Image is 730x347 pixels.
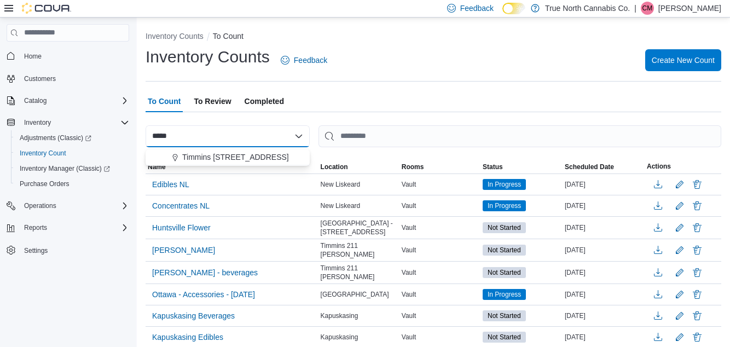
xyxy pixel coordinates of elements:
[658,2,721,15] p: [PERSON_NAME]
[502,3,525,14] input: Dark Mode
[652,55,715,66] span: Create New Count
[563,244,645,257] div: [DATE]
[148,308,239,324] button: Kapuskasing Beverages
[402,163,424,171] span: Rooms
[488,268,521,277] span: Not Started
[146,160,318,173] button: Name
[2,71,134,86] button: Customers
[488,245,521,255] span: Not Started
[488,223,521,233] span: Not Started
[20,94,51,107] button: Catalog
[20,116,129,129] span: Inventory
[321,264,397,281] span: Timmins 211 [PERSON_NAME]
[460,3,494,14] span: Feedback
[2,48,134,64] button: Home
[152,179,189,190] span: Edibles NL
[321,180,361,189] span: New Liskeard
[152,245,215,256] span: [PERSON_NAME]
[294,132,303,141] button: Close list of options
[563,331,645,344] div: [DATE]
[24,223,47,232] span: Reports
[563,199,645,212] div: [DATE]
[321,311,358,320] span: Kapuskasing
[563,160,645,173] button: Scheduled Date
[673,286,686,303] button: Edit count details
[148,286,259,303] button: Ottawa - Accessories - [DATE]
[2,220,134,235] button: Reports
[483,310,526,321] span: Not Started
[2,198,134,213] button: Operations
[488,180,521,189] span: In Progress
[563,266,645,279] div: [DATE]
[2,115,134,130] button: Inventory
[15,177,129,190] span: Purchase Orders
[642,2,653,15] span: CM
[152,310,235,321] span: Kapuskasing Beverages
[15,147,71,160] a: Inventory Count
[20,164,110,173] span: Inventory Manager (Classic)
[2,242,134,258] button: Settings
[399,221,480,234] div: Vault
[11,130,134,146] a: Adjustments (Classic)
[321,219,397,236] span: [GEOGRAPHIC_DATA] - [STREET_ADDRESS]
[563,309,645,322] div: [DATE]
[20,243,129,257] span: Settings
[483,163,503,171] span: Status
[545,2,630,15] p: True North Cannabis Co.
[146,46,270,68] h1: Inventory Counts
[15,162,129,175] span: Inventory Manager (Classic)
[148,176,194,193] button: Edibles NL
[20,134,91,142] span: Adjustments (Classic)
[673,308,686,324] button: Edit count details
[645,49,721,71] button: Create New Count
[20,94,129,107] span: Catalog
[480,160,563,173] button: Status
[20,50,46,63] a: Home
[294,55,327,66] span: Feedback
[641,2,654,15] div: Chad Maltais
[691,288,704,301] button: Delete
[563,178,645,191] div: [DATE]
[483,200,526,211] span: In Progress
[691,178,704,191] button: Delete
[20,72,60,85] a: Customers
[152,332,223,343] span: Kapuskasing Edibles
[673,242,686,258] button: Edit count details
[152,222,211,233] span: Huntsville Flower
[20,199,129,212] span: Operations
[399,288,480,301] div: Vault
[691,331,704,344] button: Delete
[488,290,521,299] span: In Progress
[563,288,645,301] div: [DATE]
[321,333,358,342] span: Kapuskasing
[691,309,704,322] button: Delete
[11,161,134,176] a: Inventory Manager (Classic)
[673,329,686,345] button: Edit count details
[24,246,48,255] span: Settings
[148,198,214,214] button: Concentrates NL
[148,329,228,345] button: Kapuskasing Edibles
[24,74,56,83] span: Customers
[7,44,129,287] nav: Complex example
[148,219,215,236] button: Huntsville Flower
[15,131,129,144] span: Adjustments (Classic)
[483,245,526,256] span: Not Started
[148,163,166,171] span: Name
[321,201,361,210] span: New Liskeard
[488,201,521,211] span: In Progress
[146,31,721,44] nav: An example of EuiBreadcrumbs
[483,289,526,300] span: In Progress
[11,146,134,161] button: Inventory Count
[483,332,526,343] span: Not Started
[691,221,704,234] button: Delete
[20,221,129,234] span: Reports
[399,199,480,212] div: Vault
[148,264,262,281] button: [PERSON_NAME] - beverages
[691,244,704,257] button: Delete
[15,147,129,160] span: Inventory Count
[563,221,645,234] div: [DATE]
[488,311,521,321] span: Not Started
[20,199,61,212] button: Operations
[146,149,310,165] div: Choose from the following options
